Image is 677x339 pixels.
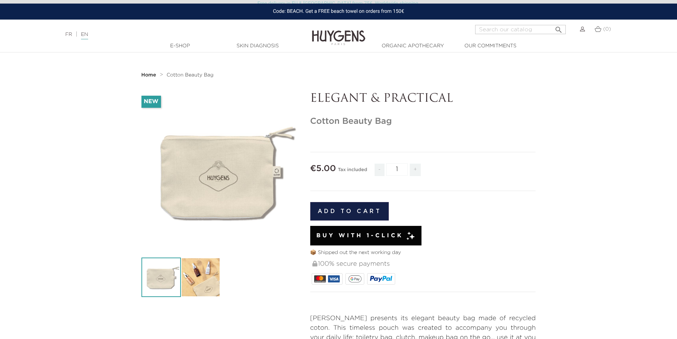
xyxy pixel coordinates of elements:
img: 100% secure payments [312,261,317,266]
a: Skin Diagnosis [222,42,293,50]
strong: Home [141,73,156,78]
img: MASTERCARD [314,275,326,282]
a: FR [65,32,72,37]
p: 📦 Shipped out the next working day [310,249,536,256]
span: - [375,164,385,176]
a: E-Shop [145,42,216,50]
a: EN [81,32,88,39]
button:  [552,23,565,32]
span: Cotton Beauty Bag [167,73,214,78]
div: | [62,30,277,39]
a: Our commitments [455,42,526,50]
img: Huygens [312,19,365,46]
span: + [410,164,421,176]
button: Add to cart [310,202,389,221]
p: ELEGANT & PRACTICAL [310,92,536,106]
div: 100% secure payments [312,256,536,272]
span: €5.00 [310,164,336,173]
img: google_pay [348,275,362,282]
a: Cotton Beauty Bag [167,72,214,78]
img: VISA [328,275,340,282]
span: (0) [603,27,611,32]
a: Organic Apothecary [377,42,448,50]
input: Search [475,25,566,34]
li: New [141,96,161,108]
div: Tax included [338,162,367,181]
i:  [554,23,563,32]
input: Quantity [386,163,408,176]
a: Home [141,72,158,78]
h1: Cotton Beauty Bag [310,116,536,127]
